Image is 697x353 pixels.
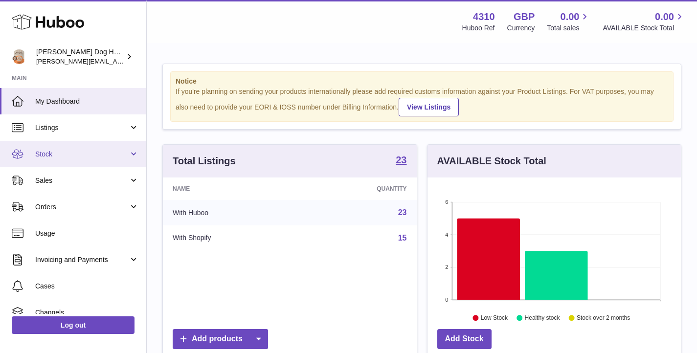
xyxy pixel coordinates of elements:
text: 2 [445,264,448,270]
a: View Listings [399,98,459,116]
span: Channels [35,308,139,317]
span: Total sales [547,23,590,33]
strong: GBP [514,10,535,23]
h3: AVAILABLE Stock Total [437,154,546,168]
span: Cases [35,282,139,291]
div: If you're planning on sending your products internationally please add required customs informati... [176,87,668,116]
text: Stock over 2 months [577,314,630,321]
td: With Huboo [163,200,300,225]
span: Sales [35,176,129,185]
span: My Dashboard [35,97,139,106]
a: 0.00 Total sales [547,10,590,33]
a: Add Stock [437,329,492,349]
div: Currency [507,23,535,33]
text: 0 [445,297,448,303]
span: Orders [35,202,129,212]
strong: Notice [176,77,668,86]
span: AVAILABLE Stock Total [603,23,685,33]
span: Stock [35,150,129,159]
td: With Shopify [163,225,300,251]
text: Healthy stock [524,314,560,321]
a: Log out [12,316,135,334]
a: 0.00 AVAILABLE Stock Total [603,10,685,33]
span: Usage [35,229,139,238]
a: 15 [398,234,407,242]
text: Low Stock [480,314,508,321]
a: 23 [396,155,406,167]
span: 0.00 [655,10,674,23]
span: Listings [35,123,129,132]
div: [PERSON_NAME] Dog House [36,47,124,66]
text: 6 [445,199,448,205]
a: 23 [398,208,407,217]
strong: 4310 [473,10,495,23]
a: Add products [173,329,268,349]
th: Quantity [300,177,417,200]
img: toby@hackneydoghouse.com [12,49,26,64]
th: Name [163,177,300,200]
span: 0.00 [561,10,580,23]
div: Huboo Ref [462,23,495,33]
strong: 23 [396,155,406,165]
span: Invoicing and Payments [35,255,129,265]
text: 4 [445,232,448,238]
h3: Total Listings [173,154,236,168]
span: [PERSON_NAME][EMAIL_ADDRESS][DOMAIN_NAME] [36,57,196,65]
